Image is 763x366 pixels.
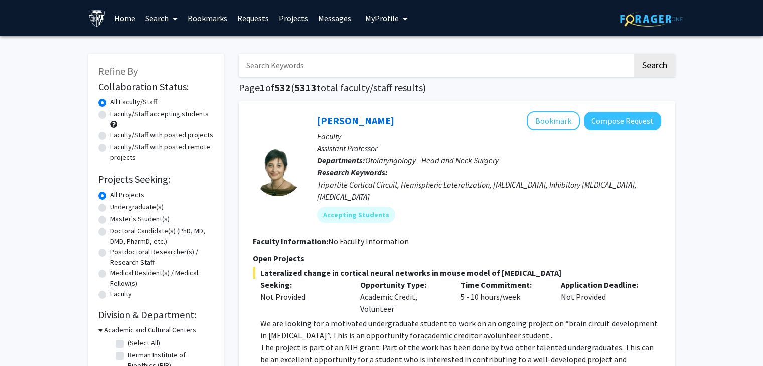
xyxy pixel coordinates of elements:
[317,142,661,154] p: Assistant Professor
[239,54,633,77] input: Search Keywords
[420,330,474,340] u: academic credit
[183,1,232,36] a: Bookmarks
[253,236,328,246] b: Faculty Information:
[294,81,317,94] span: 5313
[584,112,661,130] button: Compose Request to Tara Deemyad
[104,325,196,335] h3: Academic and Cultural Centers
[110,142,214,163] label: Faculty/Staff with posted remote projects
[365,13,399,23] span: My Profile
[317,178,661,203] div: Tripartite Cortical Circuit, Hemispheric Lateralization, [MEDICAL_DATA], Inhibitory [MEDICAL_DATA...
[313,1,356,36] a: Messages
[110,226,214,247] label: Doctoral Candidate(s) (PhD, MD, DMD, PharmD, etc.)
[260,81,265,94] span: 1
[461,279,546,291] p: Time Commitment:
[260,317,661,341] p: We are looking for a motivated undergraduate student to work on an ongoing project on “brain circ...
[140,1,183,36] a: Search
[274,1,313,36] a: Projects
[98,173,214,186] h2: Projects Seeking:
[110,130,213,140] label: Faculty/Staff with posted projects
[110,97,157,107] label: All Faculty/Staff
[328,236,409,246] span: No Faculty Information
[253,252,661,264] p: Open Projects
[634,54,675,77] button: Search
[110,109,209,119] label: Faculty/Staff accepting students
[353,279,453,315] div: Academic Credit, Volunteer
[317,155,365,165] b: Departments:
[317,167,388,177] b: Research Keywords:
[317,130,661,142] p: Faculty
[253,267,661,279] span: Lateralized change in cortical neural networks in mouse model of [MEDICAL_DATA]
[317,207,395,223] mat-chip: Accepting Students
[109,1,140,36] a: Home
[487,330,552,340] u: volunteer student .
[527,111,580,130] button: Add Tara Deemyad to Bookmarks
[360,279,445,291] p: Opportunity Type:
[110,268,214,289] label: Medical Resident(s) / Medical Fellow(s)
[110,214,170,224] label: Master's Student(s)
[317,114,394,127] a: [PERSON_NAME]
[98,65,138,77] span: Refine By
[110,247,214,268] label: Postdoctoral Researcher(s) / Research Staff
[88,10,106,27] img: Johns Hopkins University Logo
[232,1,274,36] a: Requests
[365,155,499,165] span: Otolaryngology - Head and Neck Surgery
[553,279,654,315] div: Not Provided
[260,291,346,303] div: Not Provided
[110,190,144,200] label: All Projects
[720,321,755,358] iframe: Chat
[561,279,646,291] p: Application Deadline:
[98,309,214,321] h2: Division & Department:
[110,289,132,299] label: Faculty
[110,202,164,212] label: Undergraduate(s)
[453,279,553,315] div: 5 - 10 hours/week
[128,338,160,348] label: (Select All)
[260,279,346,291] p: Seeking:
[274,81,291,94] span: 532
[98,81,214,93] h2: Collaboration Status:
[239,82,675,94] h1: Page of ( total faculty/staff results)
[620,11,683,27] img: ForagerOne Logo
